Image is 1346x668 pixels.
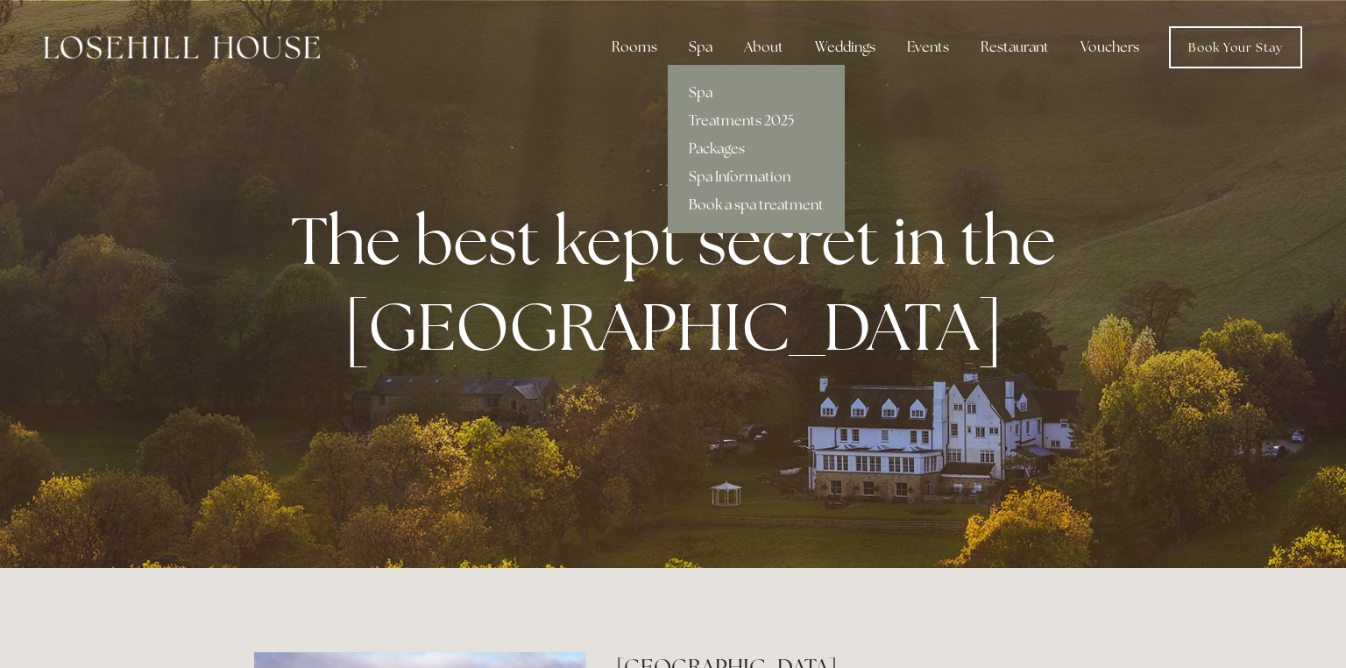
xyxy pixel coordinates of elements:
[675,30,726,65] div: Spa
[668,79,845,107] a: Spa
[1066,30,1153,65] a: Vouchers
[801,30,889,65] div: Weddings
[44,36,320,59] img: Losehill House
[291,197,1070,369] strong: The best kept secret in the [GEOGRAPHIC_DATA]
[668,135,845,163] a: Packages
[1169,26,1302,68] a: Book Your Stay
[668,191,845,219] a: Book a spa treatment
[893,30,963,65] div: Events
[730,30,797,65] div: About
[598,30,671,65] div: Rooms
[668,163,845,191] a: Spa Information
[967,30,1063,65] div: Restaurant
[668,107,845,135] a: Treatments 2025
